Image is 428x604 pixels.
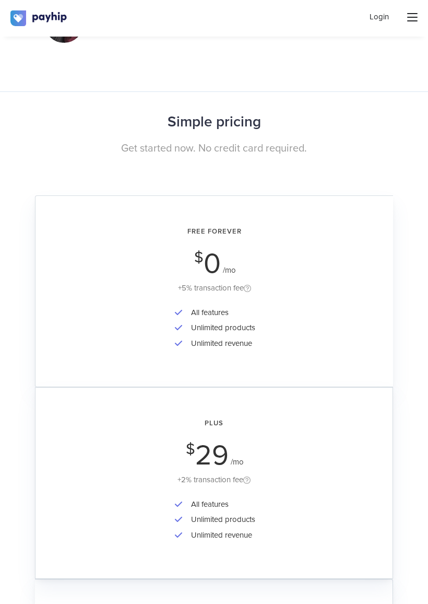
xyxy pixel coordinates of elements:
[50,474,378,487] div: +2% transaction fee
[50,228,378,236] h2: Free Forever
[186,444,195,456] span: $
[223,266,236,275] span: /mo
[186,321,255,336] li: Unlimited products
[195,439,229,473] span: 29
[204,247,221,281] span: 0
[186,497,255,513] li: All features
[186,306,255,321] li: All features
[50,420,378,428] h2: Plus
[43,142,385,157] p: Get started now. No credit card required.
[370,11,389,22] a: Login
[43,113,385,131] h2: Simple pricing
[10,10,68,26] img: logo.svg
[186,528,255,543] li: Unlimited revenue
[50,282,378,295] div: +5% transaction fee
[231,458,244,467] span: /mo
[186,513,255,528] li: Unlimited products
[194,252,204,264] span: $
[186,336,255,352] li: Unlimited revenue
